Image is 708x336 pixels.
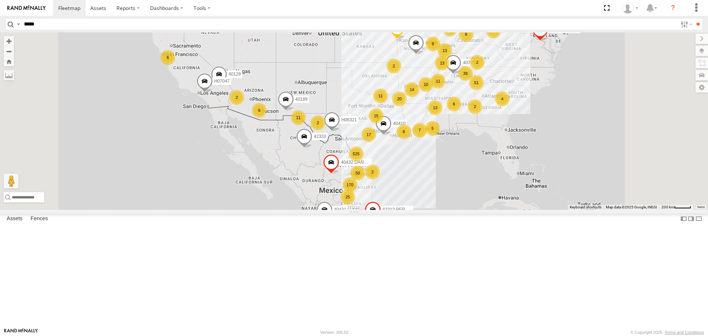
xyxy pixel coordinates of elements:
div: 13 [437,43,452,58]
span: 40410 [393,121,405,127]
span: 42313 PERDIDO [382,207,416,212]
div: 2 [310,115,325,130]
span: 40431 [334,207,346,212]
div: 6 [160,50,175,65]
div: 11 [291,110,306,125]
div: 13 [435,56,450,70]
label: Hide Summary Table [695,214,702,224]
span: 40432 DAÑADO [341,160,373,165]
button: Drag Pegman onto the map to open Street View [4,174,18,188]
div: 10 [419,77,433,92]
button: Zoom out [4,46,14,56]
div: © Copyright 2025 - [631,330,704,335]
label: Assets [3,214,26,224]
div: 14 [405,82,419,97]
div: 2 [468,99,482,114]
label: Search Query [15,19,21,30]
div: 20 [392,91,407,106]
div: Version: 305.02 [320,330,348,335]
label: Dock Summary Table to the Right [687,214,695,224]
div: 2 [470,55,485,70]
button: Keyboard shortcuts [570,205,601,210]
div: 8 [396,124,411,139]
a: Terms and Conditions [665,330,704,335]
span: Map data ©2025 Google, INEGI [606,205,657,209]
div: 8 [459,27,473,42]
span: H06321 [341,117,357,122]
div: 17 [361,127,376,142]
label: Map Settings [695,82,708,93]
label: Search Filter Options [678,19,694,30]
div: 6 [252,103,267,118]
label: Fences [27,214,52,224]
button: Zoom Home [4,56,14,66]
div: 11 [431,74,445,89]
div: 11 [373,89,388,103]
button: Map Scale: 200 km per 42 pixels [659,205,693,210]
div: 170 [343,177,357,192]
div: 15 [369,108,383,123]
img: rand-logo.svg [7,6,46,11]
div: 5 [425,121,440,136]
div: 50 [350,166,365,180]
div: 2 [229,90,244,105]
div: 51 [469,75,484,90]
div: 4 [495,91,510,106]
div: 39 [458,66,473,81]
span: 200 km [662,205,674,209]
div: 2 [365,164,380,179]
span: 40775 [463,60,475,65]
div: Carlos Ortiz [619,3,641,14]
div: 2 [386,59,401,73]
div: 13 [428,100,442,115]
a: Visit our Website [4,329,38,336]
div: 6 [447,97,461,111]
i: ? [667,2,679,14]
label: Dock Summary Table to the Left [680,214,687,224]
div: 525 [349,146,364,161]
span: 40128 [229,72,241,77]
span: H07047 [214,79,230,84]
button: Zoom in [4,36,14,46]
div: 7 [412,123,427,138]
div: 8 [426,37,440,51]
span: 42333 [314,134,326,139]
a: Terms [697,205,705,208]
div: 25 [340,190,355,204]
label: Measure [4,70,14,80]
span: 40189 [295,97,308,102]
